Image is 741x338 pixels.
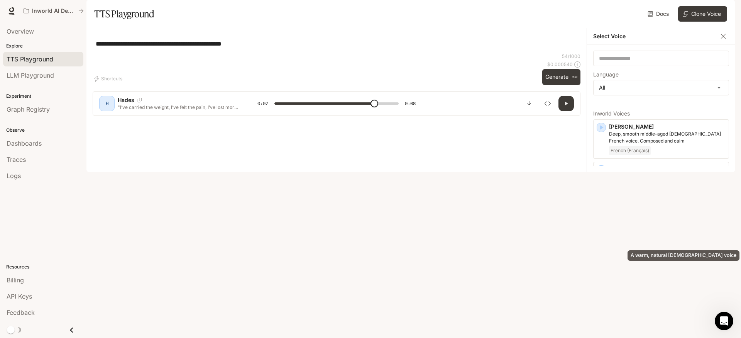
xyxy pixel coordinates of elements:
p: [PERSON_NAME] [609,123,726,131]
a: Docs [646,6,672,22]
iframe: Intercom live chat [715,312,733,330]
p: $ 0.000540 [547,61,573,68]
p: ⌘⏎ [572,75,577,80]
p: Deep, smooth middle-aged male French voice. Composed and calm [609,131,726,144]
h1: TTS Playground [94,6,154,22]
button: Copy Voice ID [134,98,145,102]
span: 0:08 [405,100,416,107]
div: H [101,97,113,110]
button: Shortcuts [93,73,125,85]
p: Inworld Voices [593,111,729,116]
button: Generate⌘⏎ [542,69,580,85]
div: A warm, natural [DEMOGRAPHIC_DATA] voice [628,250,739,261]
button: Inspect [540,96,555,111]
button: All workspaces [20,3,87,19]
p: Inworld AI Demos [32,8,75,14]
div: All [594,80,729,95]
span: French (Français) [609,146,651,155]
p: Hades [118,96,134,104]
span: 0:07 [257,100,268,107]
p: 54 / 1000 [562,53,580,59]
button: Download audio [521,96,537,111]
button: Clone Voice [678,6,727,22]
p: [PERSON_NAME] [609,165,726,173]
p: "I’ve carried the weight, I’ve felt the pain, I’ve lost more than I can count! but now I’m ready ... [118,104,239,110]
p: Language [593,72,619,77]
